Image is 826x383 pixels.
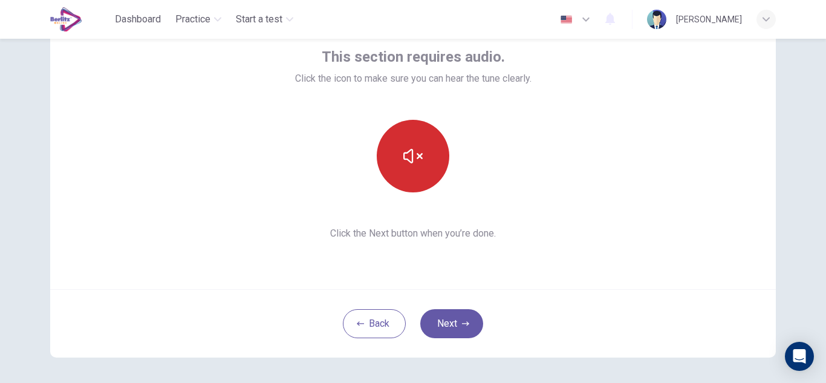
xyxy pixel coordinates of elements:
[295,71,532,86] span: Click the icon to make sure you can hear the tune clearly.
[115,12,161,27] span: Dashboard
[236,12,282,27] span: Start a test
[50,7,110,31] a: EduSynch logo
[110,8,166,30] button: Dashboard
[785,342,814,371] div: Open Intercom Messenger
[559,15,574,24] img: en
[175,12,210,27] span: Practice
[420,309,483,338] button: Next
[295,226,532,241] span: Click the Next button when you’re done.
[647,10,666,29] img: Profile picture
[231,8,298,30] button: Start a test
[50,7,82,31] img: EduSynch logo
[676,12,742,27] div: [PERSON_NAME]
[322,47,505,67] span: This section requires audio.
[171,8,226,30] button: Practice
[343,309,406,338] button: Back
